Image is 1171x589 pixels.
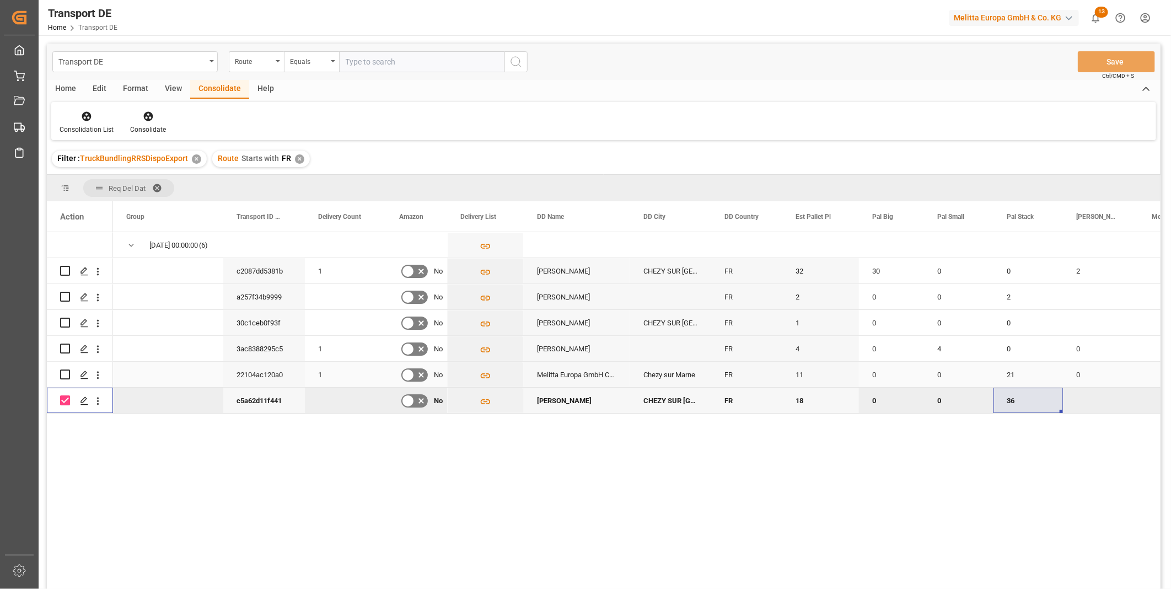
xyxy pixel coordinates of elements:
div: 2 [782,284,859,309]
div: 30c1ceb0f93f [223,310,305,335]
span: Filter : [57,154,80,163]
div: c2087dd5381b [223,258,305,283]
div: 4 [782,336,859,361]
span: Group [126,213,144,221]
div: FR [711,388,782,413]
div: 2 [1063,258,1138,283]
div: Press SPACE to select this row. [47,232,113,258]
div: 36 [993,388,1063,413]
div: Press SPACE to select this row. [47,258,113,284]
div: FR [711,310,782,335]
div: a257f34b9999 [223,284,305,309]
span: Pal Stack [1007,213,1034,221]
div: 0 [924,258,993,283]
div: Press SPACE to select this row. [47,284,113,310]
div: 2 [993,284,1063,309]
span: No [434,310,443,336]
span: FR [282,154,291,163]
div: 18 [782,388,859,413]
div: 0 [924,362,993,387]
div: Help [249,80,282,99]
div: 1 [305,336,386,361]
div: Melitta Europa GmbH & Co. KG [949,10,1079,26]
span: Starts with [241,154,279,163]
div: 30 [859,258,924,283]
div: Home [47,80,84,99]
span: Delivery List [460,213,496,221]
div: 22104ac120a0 [223,362,305,387]
span: TruckBundlingRRSDispoExport [80,154,188,163]
span: 13 [1095,7,1108,18]
span: Ctrl/CMD + S [1102,72,1134,80]
div: CHEZY SUR [GEOGRAPHIC_DATA] [630,258,711,283]
button: open menu [229,51,284,72]
div: Format [115,80,157,99]
div: Consolidation List [60,125,114,135]
div: 11 [782,362,859,387]
span: DD Country [724,213,759,221]
div: 0 [859,362,924,387]
div: 0 [924,388,993,413]
div: 0 [993,310,1063,335]
div: Action [60,212,84,222]
div: CHEZY SUR [GEOGRAPHIC_DATA] [630,310,711,335]
div: View [157,80,190,99]
div: ✕ [192,154,201,164]
span: No [434,285,443,310]
span: Pal Big [872,213,893,221]
div: c5a62d11f441 [223,388,305,413]
div: 0 [859,284,924,309]
div: 0 [859,336,924,361]
div: Press SPACE to select this row. [47,310,113,336]
div: Consolidate [190,80,249,99]
div: ✕ [295,154,304,164]
button: open menu [52,51,218,72]
span: Est Pallet Pl [796,213,831,221]
span: DD City [643,213,665,221]
button: open menu [284,51,339,72]
span: No [434,388,443,414]
button: Save [1078,51,1155,72]
button: Melitta Europa GmbH & Co. KG [949,7,1083,28]
span: Pal Small [937,213,964,221]
button: show 13 new notifications [1083,6,1108,30]
span: Req Del Dat [109,184,146,192]
div: 0 [1063,336,1138,361]
button: search button [504,51,528,72]
div: FR [711,336,782,361]
div: 1 [305,362,386,387]
span: No [434,336,443,362]
div: 1 [782,310,859,335]
div: Equals [290,54,327,67]
div: Route [235,54,272,67]
div: Transport DE [48,5,117,22]
div: 32 [782,258,859,283]
div: [PERSON_NAME] [524,284,630,309]
div: Consolidate [130,125,166,135]
span: DD Name [537,213,564,221]
div: [PERSON_NAME] [524,336,630,361]
div: Transport DE [58,54,206,68]
div: 0 [859,310,924,335]
div: CHEZY SUR [GEOGRAPHIC_DATA] [630,388,711,413]
span: Transport ID Logward [237,213,282,221]
button: Help Center [1108,6,1133,30]
div: 0 [993,336,1063,361]
div: 4 [924,336,993,361]
div: FR [711,258,782,283]
div: FR [711,284,782,309]
span: Route [218,154,239,163]
div: FR [711,362,782,387]
div: [PERSON_NAME] [524,310,630,335]
div: 0 [924,310,993,335]
div: Press SPACE to select this row. [47,362,113,388]
span: Delivery Count [318,213,361,221]
span: No [434,362,443,388]
span: Amazon [399,213,423,221]
div: 21 [993,362,1063,387]
div: 1 [305,258,386,283]
div: 0 [993,258,1063,283]
div: [DATE] 00:00:00 [149,233,198,258]
span: [PERSON_NAME] [1076,213,1115,221]
div: Melitta Europa GmbH Co. KG [524,362,630,387]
